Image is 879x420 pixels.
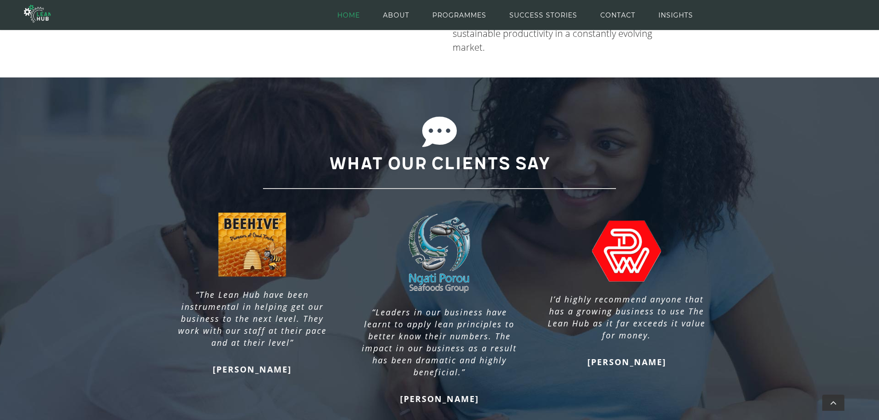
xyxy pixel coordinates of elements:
img: continuous improvement nz [218,212,287,277]
img: The Lean Hub | Optimising productivity with Lean Logo [24,1,51,26]
p: “Leaders in our business have learnt to apply lean principles to better know their numbers. The i... [357,306,522,378]
img: Drainways.png [592,220,661,281]
strong: [PERSON_NAME] [213,364,292,375]
strong: [PERSON_NAME] [587,356,666,367]
h2: WHAT OUR CLIENTS SAY [263,151,616,177]
strong: [PERSON_NAME] [400,393,479,404]
p: “The Lean Hub have been instrumental in helping get our business to the next level. They work wit... [170,289,335,349]
i: I’d highly recommend anyone that has a growing business to use The Lean Hub as it far exceeds it ... [548,294,706,341]
img: Lean manufacturing New Zealand [405,212,474,295]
